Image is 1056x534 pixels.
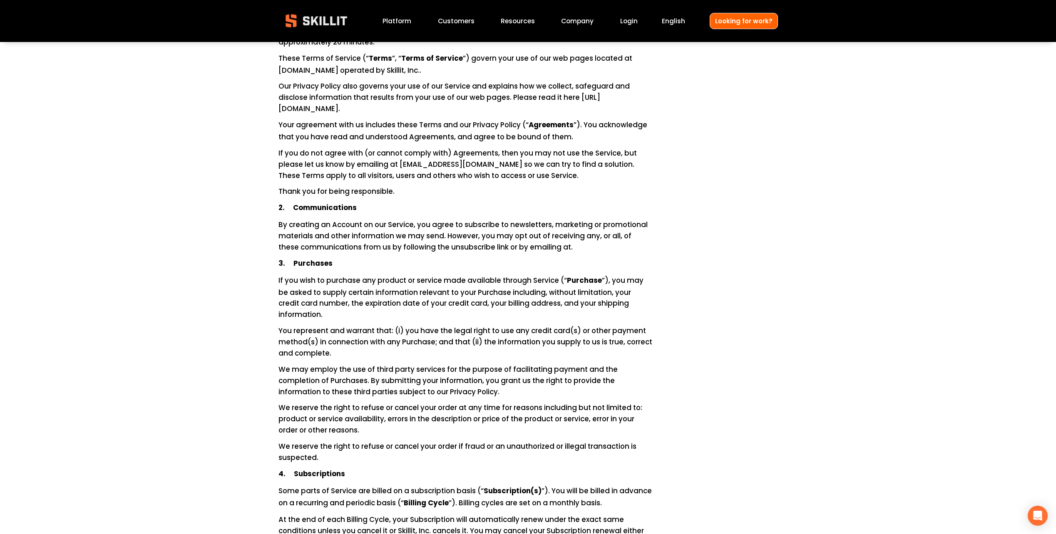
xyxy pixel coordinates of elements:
span: We may employ the use of third party services for the purpose of facilitating payment and the com... [278,364,619,397]
span: If you do not agree with (or cannot comply with) Agreements, then you may not use the Service, bu... [278,148,639,180]
span: Our Privacy Policy also governs your use of our Service and explains how we collect, safeguard an... [278,81,631,114]
strong: Billing Cycle [404,497,449,509]
a: folder dropdown [501,15,535,27]
strong: Terms of Service [401,53,463,65]
strong: us [452,13,460,25]
a: Login [620,15,638,27]
span: We reserve the right to refuse or cancel your order if fraud or an unauthorized or illegal transa... [278,441,638,462]
a: Company [561,15,594,27]
span: Thank you for being responsible. [278,186,395,196]
a: Platform [383,15,411,27]
span: Some parts of Service are billed on a subscription basis (“ ”). You will be billed in advance on ... [278,486,653,508]
div: language picker [662,15,685,27]
span: English [662,16,685,26]
span: These Terms of Service (“ ”, “ ”) govern your use of our web pages located at [DOMAIN_NAME] opera... [278,53,634,75]
div: Open Intercom Messenger [1028,506,1048,526]
a: Looking for work? [710,13,778,29]
span: Resources [501,16,535,26]
span: By creating an Account on our Service, you agree to subscribe to newsletters, marketing or promot... [278,220,649,252]
strong: Subscription(s) [484,485,542,497]
span: We reserve the right to refuse or cancel your order at any time for reasons including but not lim... [278,403,644,435]
strong: 3. Purchases [278,258,333,270]
strong: our [430,13,442,25]
strong: 2. Communications [278,202,357,214]
img: Skillit [278,8,354,33]
span: Welcome to (“ ”, “ ”, “ ”, “ ”)! As you have just clicked our Terms of Service, please pause, gra... [278,14,633,47]
strong: Company [365,13,401,25]
span: If you wish to purchase any product or service made available through Service (“ ”), you may be a... [278,275,645,320]
a: Customers [438,15,475,27]
strong: Agreements [529,119,574,131]
strong: Terms [369,53,392,65]
span: Your agreement with us includes these Terms and our Privacy Policy (“ ”). You acknowledge that yo... [278,120,649,142]
strong: Purchase [567,275,602,287]
span: You represent and warrant that: (i) you have the legal right to use any credit card(s) or other p... [278,326,654,358]
strong: 4. Subscriptions [278,468,345,480]
strong: we [410,13,421,25]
